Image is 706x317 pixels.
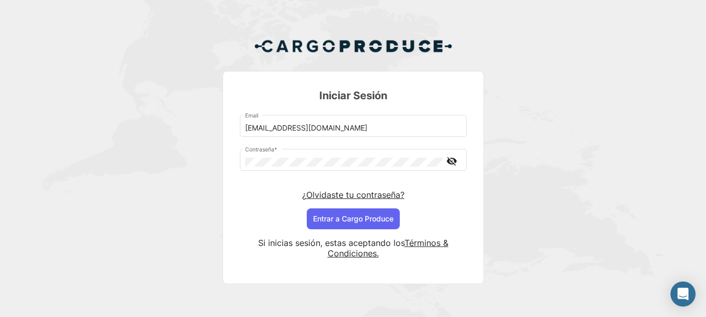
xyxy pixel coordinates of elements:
[302,190,404,200] a: ¿Olvidaste tu contraseña?
[328,238,448,259] a: Términos & Condiciones.
[240,88,467,103] h3: Iniciar Sesión
[245,124,461,133] input: Email
[258,238,404,248] span: Si inicias sesión, estas aceptando los
[307,208,400,229] button: Entrar a Cargo Produce
[254,33,453,58] img: Cargo Produce Logo
[446,155,458,168] mat-icon: visibility_off
[670,281,696,307] div: Abrir Intercom Messenger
